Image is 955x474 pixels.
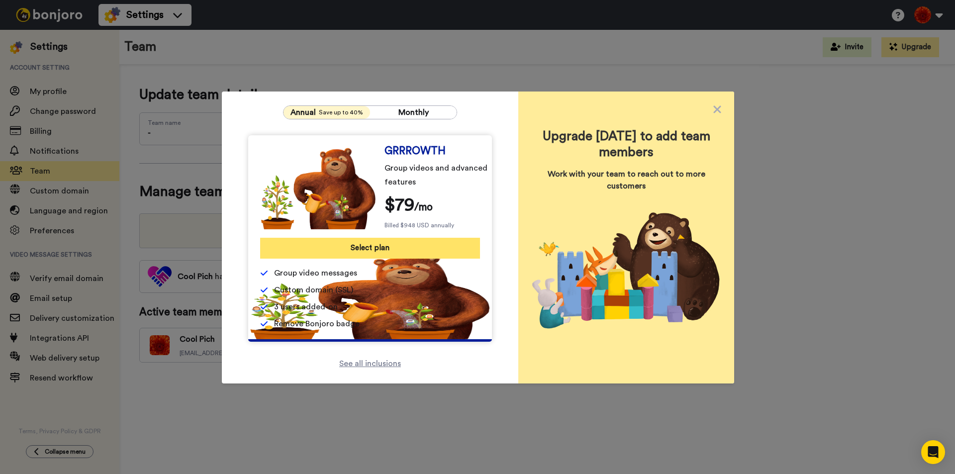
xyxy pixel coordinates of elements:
span: Monthly [398,108,429,116]
span: Group videos and advanced features [384,161,495,189]
span: GRRROWTH [384,147,446,155]
button: Select plan [260,238,480,259]
span: $ 79 [384,196,414,214]
span: /mo [414,202,433,212]
img: Upgrade today to add team members [528,200,724,346]
span: See all inclusions [339,360,401,368]
span: Annual [290,106,316,118]
span: Upgrade [DATE] to add team members [528,128,724,160]
img: edd2fd70e3428fe950fd299a7ba1283f.png [260,147,377,229]
span: Custom domain (SSL) [274,284,353,296]
span: Save up to 40% [319,108,363,116]
span: Work with your team to reach out to more customers [528,168,724,192]
span: Group video messages [274,267,357,279]
span: Remove Bonjoro badge [274,318,360,330]
span: 3 users added-on [274,301,338,313]
span: Billed $948 USD annually [384,221,454,229]
div: Open Intercom Messenger [921,440,945,464]
a: See all inclusions [339,358,401,370]
button: AnnualSave up to 40% [284,106,370,119]
button: Monthly [370,106,457,119]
